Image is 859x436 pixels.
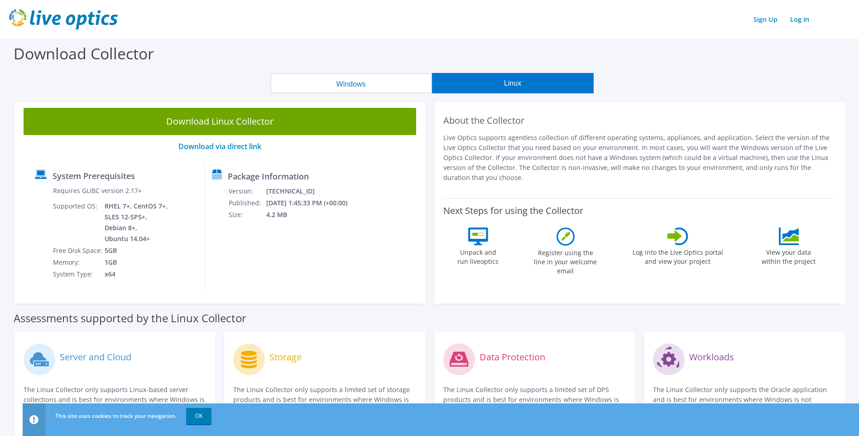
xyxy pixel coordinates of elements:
[266,185,360,197] td: [TECHNICAL_ID]
[24,385,206,415] p: The Linux Collector only supports Linux-based server collections and is best for environments whe...
[269,353,302,362] label: Storage
[443,133,836,183] p: Live Optics supports agentless collection of different operating systems, appliances, and applica...
[443,115,836,126] h2: About the Collector
[632,245,724,266] label: Log into the Live Optics portal and view your project
[756,245,821,266] label: View your data within the project
[653,385,835,415] p: The Linux Collector only supports the Oracle application and is best for environments where Windo...
[14,43,154,64] label: Download Collector
[532,246,600,276] label: Register using the line in your welcome email
[53,268,104,280] td: System Type:
[55,412,177,420] span: This site uses cookies to track your navigation.
[270,73,432,93] button: Windows
[53,200,104,245] td: Supported OS:
[53,171,135,180] label: System Prerequisites
[228,172,309,181] label: Package Information
[443,205,583,216] label: Next Steps for using the Collector
[24,108,416,135] a: Download Linux Collector
[443,385,626,415] p: The Linux Collector only supports a limited set of DPS products and is best for environments wher...
[228,185,266,197] td: Version:
[786,13,814,26] a: Log In
[186,408,211,424] a: OK
[178,141,261,151] a: Download via direct link
[233,385,416,415] p: The Linux Collector only supports a limited set of storage products and is best for environments ...
[104,257,169,268] td: 1GB
[104,200,169,245] td: RHEL 7+, CentOS 7+, SLES 12-SP5+, Debian 8+, Ubuntu 14.04+
[480,353,545,362] label: Data Protection
[266,197,360,209] td: [DATE] 1:45:33 PM (+00:00)
[749,13,782,26] a: Sign Up
[53,257,104,268] td: Memory:
[457,245,499,266] label: Unpack and run liveoptics
[432,73,594,93] button: Linux
[14,314,246,323] label: Assessments supported by the Linux Collector
[228,197,266,209] td: Published:
[9,9,118,29] img: live_optics_svg.svg
[228,209,266,221] td: Size:
[60,353,131,362] label: Server and Cloud
[689,353,734,362] label: Workloads
[53,186,142,195] label: Requires GLIBC version 2.17+
[266,209,360,221] td: 4.2 MB
[53,245,104,257] td: Free Disk Space:
[104,245,169,257] td: 5GB
[104,268,169,280] td: x64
